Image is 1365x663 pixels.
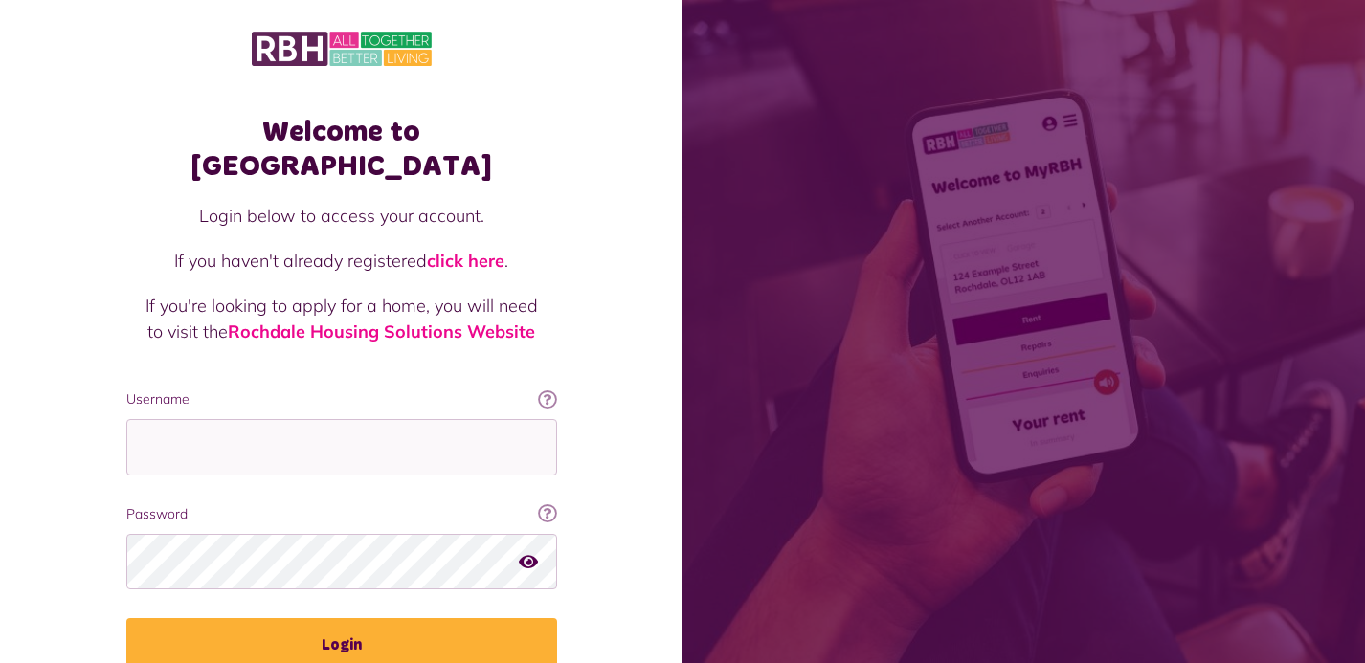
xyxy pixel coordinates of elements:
a: click here [427,250,504,272]
p: If you're looking to apply for a home, you will need to visit the [145,293,538,344]
p: Login below to access your account. [145,203,538,229]
label: Username [126,389,557,409]
p: If you haven't already registered . [145,248,538,274]
label: Password [126,504,557,524]
img: MyRBH [252,29,432,69]
h1: Welcome to [GEOGRAPHIC_DATA] [126,115,557,184]
a: Rochdale Housing Solutions Website [228,320,535,343]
